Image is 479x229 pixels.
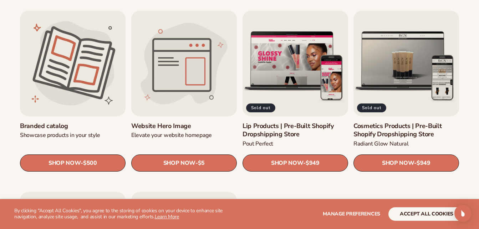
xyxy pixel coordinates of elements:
a: SHOP NOW- $5 [131,155,237,172]
span: SHOP NOW [382,160,414,167]
span: $949 [417,160,430,167]
span: SHOP NOW [163,160,195,167]
a: Lip Products | Pre-Built Shopify Dropshipping Store [243,122,348,139]
p: By clicking "Accept All Cookies", you agree to the storing of cookies on your device to enhance s... [14,208,235,220]
span: SHOP NOW [271,160,303,167]
a: SHOP NOW- $500 [20,155,126,172]
span: $500 [83,160,97,167]
span: $949 [306,160,320,167]
a: Website Hero Image [131,122,237,130]
a: Cosmetics Products | Pre-Built Shopify Dropshipping Store [353,122,459,139]
a: Branded catalog [20,122,126,130]
a: SHOP NOW- $949 [243,155,348,172]
span: $5 [198,160,205,167]
a: Learn More [155,213,179,220]
span: SHOP NOW [49,160,81,167]
a: SHOP NOW- $949 [353,155,459,172]
span: Manage preferences [323,210,380,217]
button: Manage preferences [323,207,380,221]
button: accept all cookies [388,207,465,221]
div: Open Intercom Messenger [454,205,472,222]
